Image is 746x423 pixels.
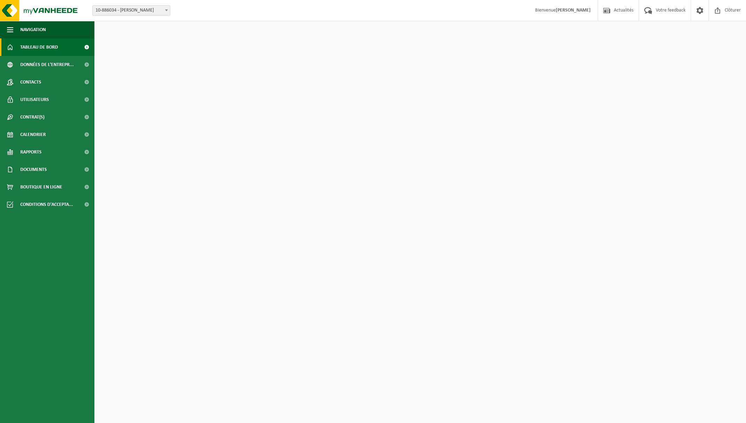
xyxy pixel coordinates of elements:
span: Contrat(s) [20,108,44,126]
span: Rapports [20,143,42,161]
span: Tableau de bord [20,38,58,56]
span: Contacts [20,73,41,91]
span: Données de l'entrepr... [20,56,74,73]
span: Calendrier [20,126,46,143]
span: Conditions d'accepta... [20,196,73,213]
span: 10-886034 - ROSIER - MOUSTIER [92,5,170,16]
span: Navigation [20,21,46,38]
span: Documents [20,161,47,178]
span: 10-886034 - ROSIER - MOUSTIER [93,6,170,15]
strong: [PERSON_NAME] [556,8,591,13]
span: Utilisateurs [20,91,49,108]
span: Boutique en ligne [20,178,62,196]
